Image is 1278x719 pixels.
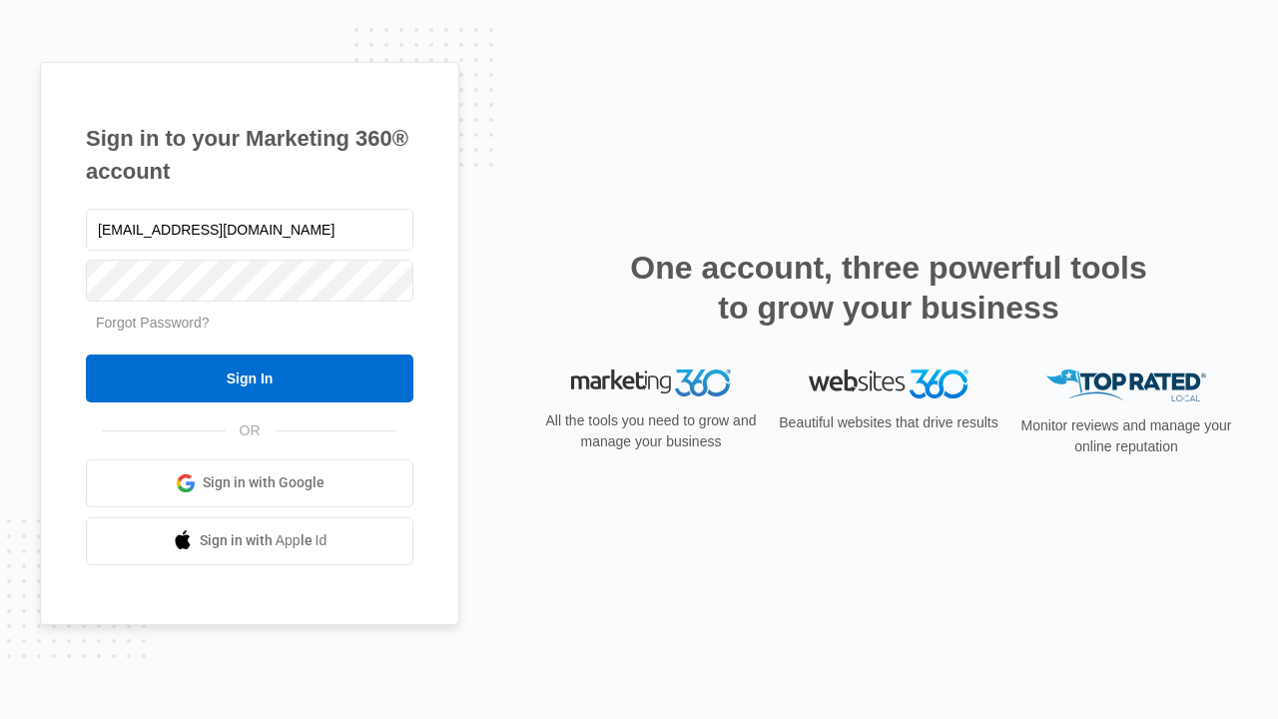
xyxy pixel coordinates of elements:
[200,530,327,551] span: Sign in with Apple Id
[96,315,210,331] a: Forgot Password?
[624,248,1153,328] h2: One account, three powerful tools to grow your business
[809,369,968,398] img: Websites 360
[203,472,324,493] span: Sign in with Google
[539,410,763,452] p: All the tools you need to grow and manage your business
[1046,369,1206,402] img: Top Rated Local
[86,355,413,402] input: Sign In
[1014,415,1238,457] p: Monitor reviews and manage your online reputation
[571,369,731,397] img: Marketing 360
[86,209,413,251] input: Email
[86,122,413,188] h1: Sign in to your Marketing 360® account
[86,517,413,565] a: Sign in with Apple Id
[86,459,413,507] a: Sign in with Google
[226,420,275,441] span: OR
[777,412,1000,433] p: Beautiful websites that drive results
